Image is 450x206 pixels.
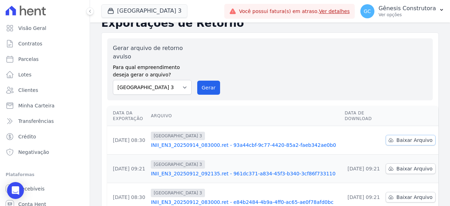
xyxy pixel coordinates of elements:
span: Negativação [18,149,49,156]
span: Você possui fatura(s) em atraso. [239,8,350,15]
a: Baixar Arquivo [386,192,436,202]
td: [DATE] 09:21 [342,155,382,183]
td: [DATE] 09:21 [107,155,148,183]
span: Transferências [18,118,54,125]
a: Negativação [3,145,87,159]
th: Arquivo [148,106,342,126]
a: Ver detalhes [319,8,350,14]
td: [DATE] 08:30 [107,126,148,155]
span: [GEOGRAPHIC_DATA] 3 [151,160,205,169]
a: Visão Geral [3,21,87,35]
a: Crédito [3,130,87,144]
span: Contratos [18,40,42,47]
button: [GEOGRAPHIC_DATA] 3 [101,4,187,18]
div: Plataformas [6,170,84,179]
span: [GEOGRAPHIC_DATA] 3 [151,189,205,197]
button: Gerar [197,81,220,95]
a: Baixar Arquivo [386,163,436,174]
a: Recebíveis [3,182,87,196]
a: Minha Carteira [3,99,87,113]
span: Baixar Arquivo [397,165,433,172]
span: [GEOGRAPHIC_DATA] 3 [151,132,205,140]
span: Baixar Arquivo [397,194,433,201]
a: INII_EN3_20250912_083000.ret - e84b2484-4b9a-4ff0-ac65-ae0f78afd0bc [151,199,339,206]
h2: Exportações de Retorno [101,17,439,30]
a: Baixar Arquivo [386,135,436,145]
span: GC [364,9,371,14]
a: Lotes [3,68,87,82]
a: INII_EN3_20250912_092135.ret - 961dc371-a834-45f3-b340-3cf86f733110 [151,170,339,177]
a: INII_EN3_20250914_083000.ret - 93a44cbf-9c77-4420-85a2-faeb342ae0b0 [151,142,339,149]
span: Minha Carteira [18,102,54,109]
a: Clientes [3,83,87,97]
p: Ver opções [379,12,436,18]
a: Transferências [3,114,87,128]
span: Recebíveis [18,185,45,192]
button: GC Gênesis Construtora Ver opções [355,1,450,21]
span: Lotes [18,71,32,78]
div: Open Intercom Messenger [7,182,24,199]
span: Baixar Arquivo [397,137,433,144]
label: Gerar arquivo de retorno avulso [113,44,192,61]
a: Contratos [3,37,87,51]
th: Data da Exportação [107,106,148,126]
span: Visão Geral [18,25,46,32]
span: Crédito [18,133,36,140]
span: Clientes [18,87,38,94]
a: Parcelas [3,52,87,66]
th: Data de Download [342,106,382,126]
p: Gênesis Construtora [379,5,436,12]
span: Parcelas [18,56,39,63]
label: Para qual empreendimento deseja gerar o arquivo? [113,61,192,79]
